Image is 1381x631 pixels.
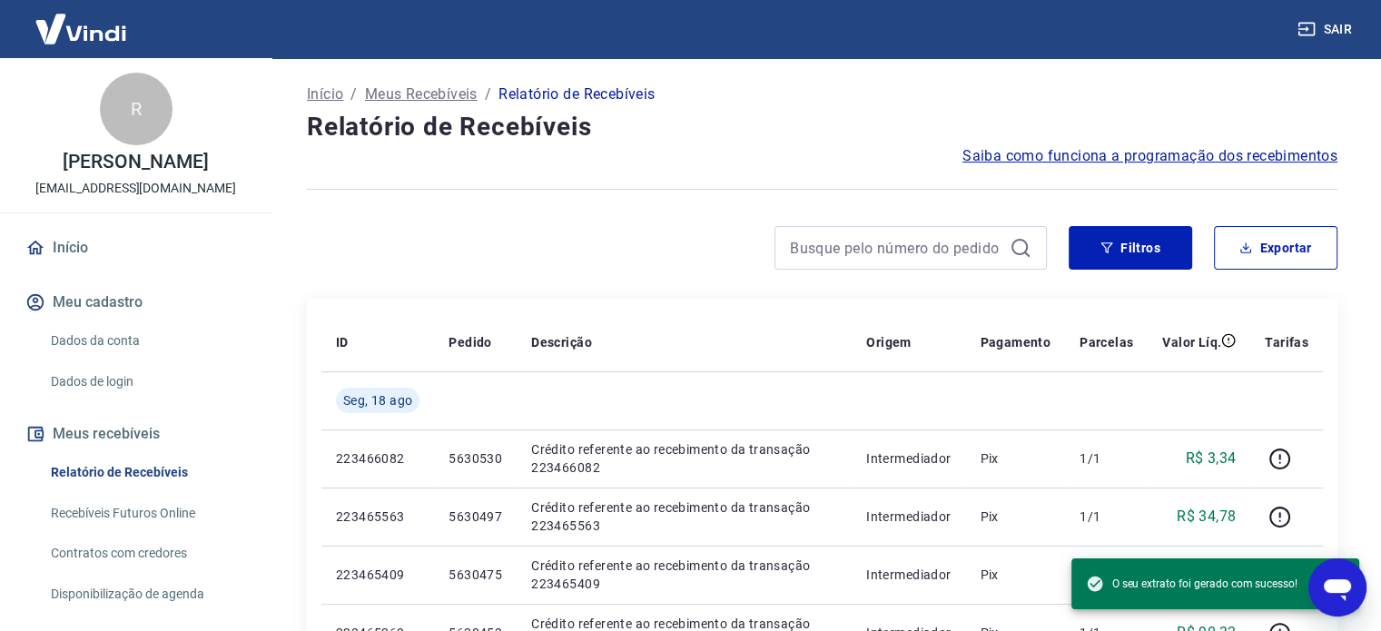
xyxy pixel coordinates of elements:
[962,145,1337,167] a: Saiba como funciona a programação dos recebimentos
[866,566,951,584] p: Intermediador
[980,508,1051,526] p: Pix
[449,449,502,468] p: 5630530
[307,109,1337,145] h4: Relatório de Recebíveis
[1185,448,1236,469] p: R$ 3,34
[449,508,502,526] p: 5630497
[22,1,140,56] img: Vindi
[22,282,250,322] button: Meu cadastro
[100,73,173,145] div: R
[35,179,236,198] p: [EMAIL_ADDRESS][DOMAIN_NAME]
[980,333,1051,351] p: Pagamento
[980,449,1051,468] p: Pix
[449,566,502,584] p: 5630475
[365,84,478,105] a: Meus Recebíveis
[336,508,419,526] p: 223465563
[531,557,837,593] p: Crédito referente ao recebimento da transação 223465409
[336,566,419,584] p: 223465409
[485,84,491,105] p: /
[1294,13,1359,46] button: Sair
[44,576,250,613] a: Disponibilização de agenda
[1080,508,1133,526] p: 1/1
[1265,333,1308,351] p: Tarifas
[1080,333,1133,351] p: Parcelas
[22,228,250,268] a: Início
[307,84,343,105] a: Início
[44,535,250,572] a: Contratos com credores
[449,333,491,351] p: Pedido
[336,333,349,351] p: ID
[336,449,419,468] p: 223466082
[531,333,592,351] p: Descrição
[44,363,250,400] a: Dados de login
[343,391,412,409] span: Seg, 18 ago
[1069,226,1192,270] button: Filtros
[44,454,250,491] a: Relatório de Recebíveis
[866,449,951,468] p: Intermediador
[866,508,951,526] p: Intermediador
[1308,558,1366,616] iframe: Botão para abrir a janela de mensagens
[1162,333,1221,351] p: Valor Líq.
[63,153,208,172] p: [PERSON_NAME]
[22,414,250,454] button: Meus recebíveis
[44,495,250,532] a: Recebíveis Futuros Online
[1214,226,1337,270] button: Exportar
[866,333,911,351] p: Origem
[44,322,250,360] a: Dados da conta
[1086,575,1297,593] span: O seu extrato foi gerado com sucesso!
[350,84,357,105] p: /
[531,498,837,535] p: Crédito referente ao recebimento da transação 223465563
[980,566,1051,584] p: Pix
[1177,506,1236,527] p: R$ 34,78
[1080,449,1133,468] p: 1/1
[531,440,837,477] p: Crédito referente ao recebimento da transação 223466082
[790,234,1002,261] input: Busque pelo número do pedido
[498,84,655,105] p: Relatório de Recebíveis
